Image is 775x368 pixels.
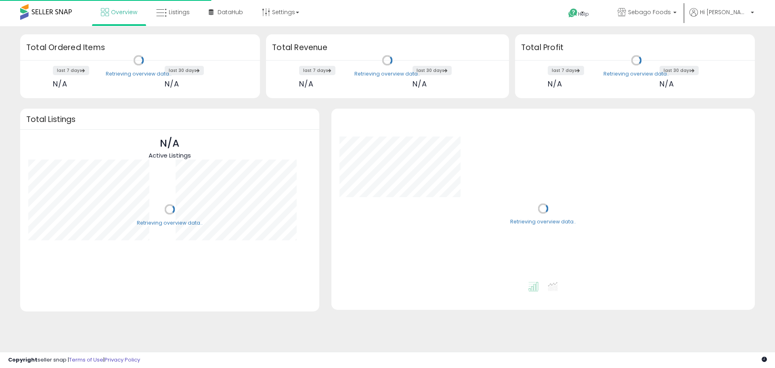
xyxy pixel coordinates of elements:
[8,356,140,364] div: seller snap | |
[137,219,203,227] div: Retrieving overview data..
[218,8,243,16] span: DataHub
[578,11,589,17] span: Help
[700,8,748,16] span: Hi [PERSON_NAME]
[169,8,190,16] span: Listings
[105,356,140,364] a: Privacy Policy
[106,70,172,78] div: Retrieving overview data..
[354,70,420,78] div: Retrieving overview data..
[111,8,137,16] span: Overview
[689,8,754,26] a: Hi [PERSON_NAME]
[510,219,576,226] div: Retrieving overview data..
[562,2,605,26] a: Help
[603,70,669,78] div: Retrieving overview data..
[8,356,38,364] strong: Copyright
[69,356,103,364] a: Terms of Use
[568,8,578,18] i: Get Help
[628,8,671,16] span: Sebago Foods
